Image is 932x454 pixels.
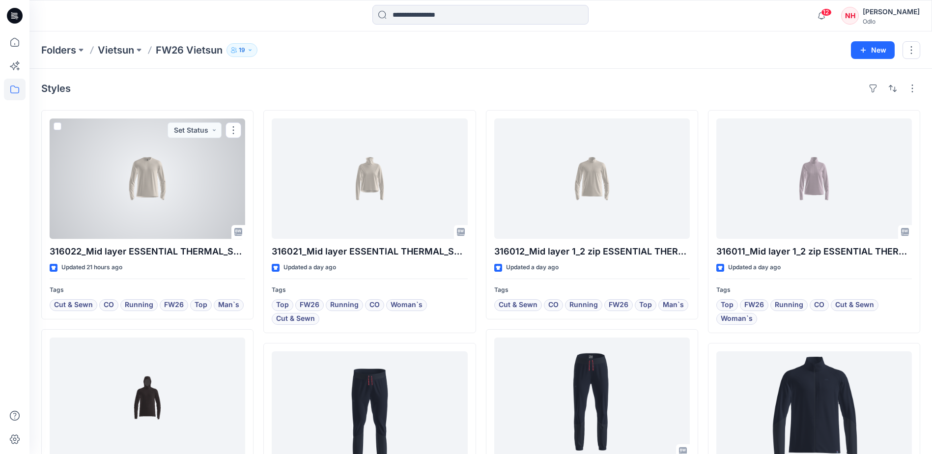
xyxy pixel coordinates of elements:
[164,299,184,311] span: FW26
[195,299,207,311] span: Top
[863,6,920,18] div: [PERSON_NAME]
[814,299,824,311] span: CO
[272,285,467,295] p: Tags
[125,299,153,311] span: Running
[494,285,690,295] p: Tags
[716,245,912,258] p: 316011_Mid layer 1_2 zip ESSENTIAL THERMAL_SMS_3D
[716,285,912,295] p: Tags
[716,118,912,239] a: 316011_Mid layer 1_2 zip ESSENTIAL THERMAL_SMS_3D
[54,299,93,311] span: Cut & Sewn
[226,43,257,57] button: 19
[841,7,859,25] div: NH
[494,245,690,258] p: 316012_Mid layer 1_2 zip ESSENTIAL THERMAL_SMS_3D
[156,43,223,57] p: FW26 Vietsun
[272,118,467,239] a: 316021_Mid layer ESSENTIAL THERMAL_SMS_3D
[50,245,245,258] p: 316022_Mid layer ESSENTIAL THERMAL_SMS_3D
[218,299,239,311] span: Man`s
[104,299,114,311] span: CO
[391,299,423,311] span: Woman`s
[569,299,598,311] span: Running
[863,18,920,25] div: Odlo
[851,41,895,59] button: New
[663,299,684,311] span: Man`s
[835,299,874,311] span: Cut & Sewn
[728,262,781,273] p: Updated a day ago
[609,299,628,311] span: FW26
[499,299,537,311] span: Cut & Sewn
[721,299,734,311] span: Top
[283,262,336,273] p: Updated a day ago
[369,299,380,311] span: CO
[276,313,315,325] span: Cut & Sewn
[721,313,753,325] span: Woman`s
[98,43,134,57] a: Vietsun
[639,299,652,311] span: Top
[50,118,245,239] a: 316022_Mid layer ESSENTIAL THERMAL_SMS_3D
[330,299,359,311] span: Running
[41,43,76,57] a: Folders
[506,262,559,273] p: Updated a day ago
[239,45,245,56] p: 19
[276,299,289,311] span: Top
[744,299,764,311] span: FW26
[50,285,245,295] p: Tags
[272,245,467,258] p: 316021_Mid layer ESSENTIAL THERMAL_SMS_3D
[41,83,71,94] h4: Styles
[775,299,803,311] span: Running
[300,299,319,311] span: FW26
[494,118,690,239] a: 316012_Mid layer 1_2 zip ESSENTIAL THERMAL_SMS_3D
[61,262,122,273] p: Updated 21 hours ago
[548,299,559,311] span: CO
[821,8,832,16] span: 12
